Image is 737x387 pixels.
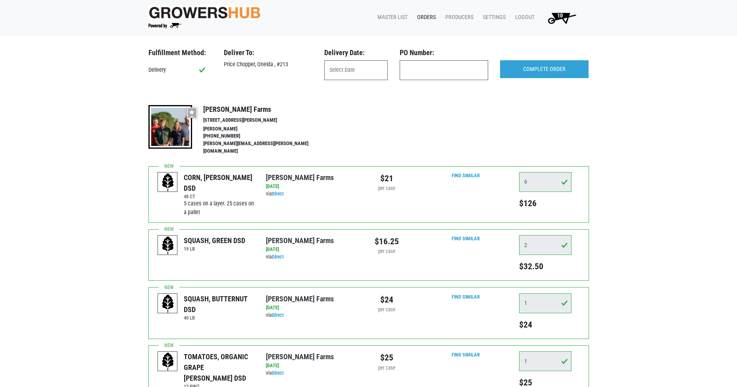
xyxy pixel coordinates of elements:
li: [STREET_ADDRESS][PERSON_NAME] [203,117,325,124]
a: 10 [538,10,583,26]
div: per case [375,306,399,314]
a: [PERSON_NAME] Farms [266,353,334,361]
img: thumbnail-8a08f3346781c529aa742b86dead986c.jpg [148,105,192,149]
a: Direct [272,312,284,318]
h3: Delivery Date: [324,48,388,57]
h5: $24 [519,320,572,330]
div: via [266,312,362,319]
img: placeholder-variety-43d6402dacf2d531de610a020419775a.svg [158,294,178,314]
a: [PERSON_NAME] Farms [266,236,334,245]
img: Cart [544,10,579,26]
img: original-fc7597fdc6adbb9d0e2ae620e786d1a2.jpg [148,5,261,20]
a: [PERSON_NAME] Farms [266,295,334,303]
a: Settings [477,10,509,25]
h4: [PERSON_NAME] Farms [203,105,325,114]
a: Direct [272,254,284,260]
h6: 19 LB [184,246,245,252]
div: via [266,253,362,261]
div: $24 [375,293,399,306]
div: [DATE] [266,246,362,253]
div: $21 [375,172,399,185]
a: Direct [272,370,284,376]
span: 5 cases on a layer. 25 cases on a pallet [184,200,254,216]
input: Qty [519,351,572,371]
div: via [266,190,362,198]
div: per case [375,364,399,372]
div: SQUASH, GREEN DSD [184,235,245,246]
div: [DATE] [266,304,362,312]
div: [DATE] [266,362,362,370]
div: per case [375,248,399,255]
a: Producers [439,10,477,25]
span: 10 [557,12,563,19]
div: $16.25 [375,235,399,248]
input: Qty [519,293,572,313]
a: Find Similar [452,294,480,300]
img: placeholder-variety-43d6402dacf2d531de610a020419775a.svg [158,236,178,255]
img: placeholder-variety-43d6402dacf2d531de610a020419775a.svg [158,352,178,372]
a: [PERSON_NAME] Farms [266,173,334,182]
a: Orders [411,10,439,25]
a: Find Similar [452,236,480,241]
a: Find Similar [452,172,480,178]
li: [PERSON_NAME][EMAIL_ADDRESS][PERSON_NAME][DOMAIN_NAME] [203,140,325,155]
div: Price Chopper, Oneida , #213 [218,60,318,69]
div: CORN, [PERSON_NAME] DSD [184,172,254,193]
div: TOMATOES, ORGANIC GRAPE [PERSON_NAME] DSD [184,351,254,383]
h3: Fulfillment Method: [148,48,212,57]
img: placeholder-variety-43d6402dacf2d531de610a020419775a.svg [158,172,178,192]
h3: Deliver To: [224,48,312,57]
a: Direct [272,191,284,197]
div: $25 [375,351,399,364]
input: COMPLETE ORDER [500,60,589,79]
input: Qty [519,172,572,192]
h3: PO Number: [400,48,488,57]
input: Qty [519,235,572,255]
a: Master List [371,10,411,25]
img: Powered by Big Wheelbarrow [148,23,181,29]
li: [PERSON_NAME] [203,125,325,133]
h6: 40 LB [184,315,254,321]
h5: $32.50 [519,261,572,272]
div: [DATE] [266,183,362,190]
div: SQUASH, BUTTERNUT DSD [184,293,254,315]
div: per case [375,185,399,192]
h6: 48 CT [184,193,254,199]
a: Logout [509,10,538,25]
h5: $126 [519,198,572,209]
li: [PHONE_NUMBER] [203,132,325,140]
a: Find Similar [452,352,480,358]
input: Select Date [324,60,388,80]
div: via [266,370,362,377]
